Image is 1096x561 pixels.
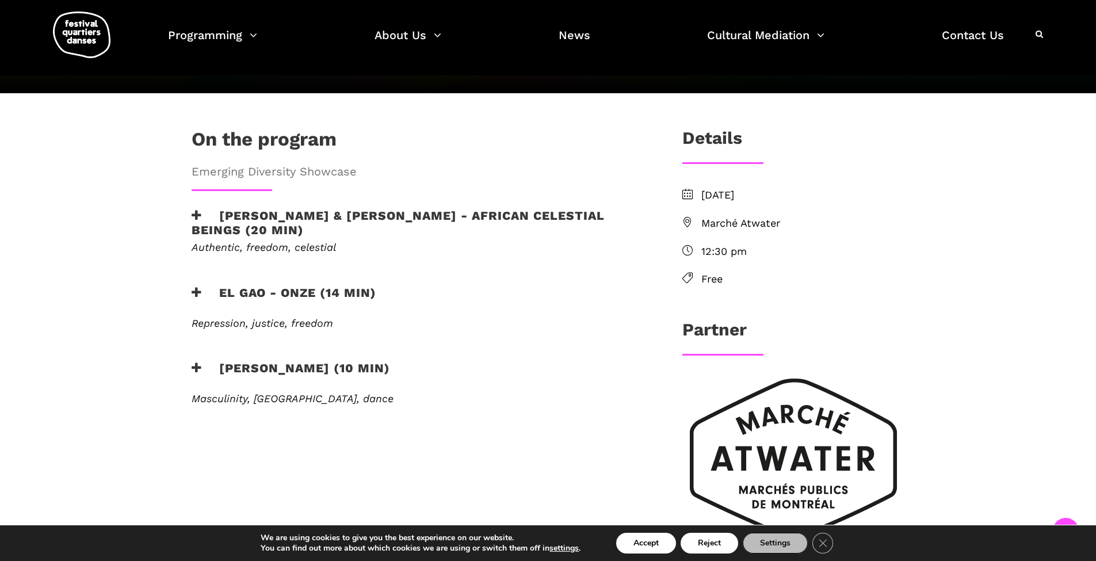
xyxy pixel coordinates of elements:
[192,361,390,390] h3: [PERSON_NAME] (10 min)
[375,25,441,59] a: About Us
[549,543,579,554] button: settings
[192,208,645,237] h3: [PERSON_NAME] & [PERSON_NAME] - African Celestial Beings (20 min)
[559,25,590,59] a: News
[616,533,676,554] button: Accept
[192,285,376,314] h3: EL GAO - ONZE (14 min)
[701,271,905,288] span: Free
[261,533,581,543] p: We are using cookies to give you the best experience on our website.
[701,187,905,204] span: [DATE]
[682,128,742,157] h3: Details
[701,215,905,232] span: Marché Atwater
[682,319,747,348] h3: Partner
[812,533,833,554] button: Close GDPR Cookie Banner
[192,162,645,181] span: Emerging Diversity Showcase
[168,25,257,59] a: Programming
[707,25,824,59] a: Cultural Mediation
[743,533,808,554] button: Settings
[53,12,110,58] img: logo-fqd-med
[261,543,581,554] p: You can find out more about which cookies we are using or switch them off in .
[192,128,337,157] h1: On the program
[192,392,394,404] em: Masculinity, [GEOGRAPHIC_DATA], dance
[942,25,1004,59] a: Contact Us
[192,317,333,329] em: Repression, justice, freedom
[701,243,905,260] span: 12:30 pm
[192,241,336,253] em: Authentic, freedom, celestial
[681,533,738,554] button: Reject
